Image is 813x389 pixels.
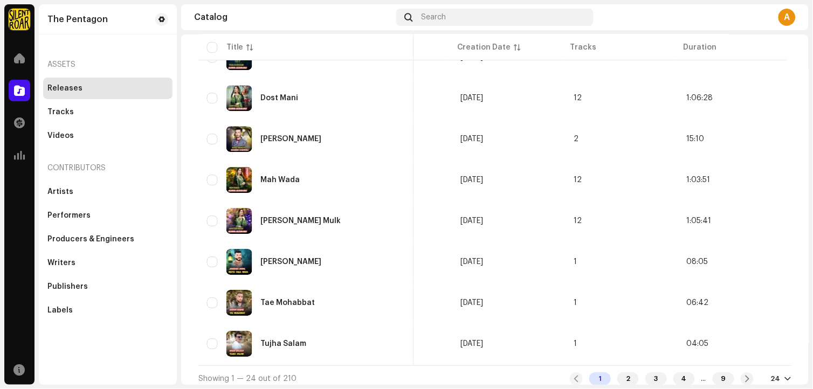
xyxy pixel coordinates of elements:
[687,217,712,225] span: 1:05:41
[226,167,252,193] img: 1e550019-374c-4077-ac1d-633997016030
[43,252,173,274] re-m-nav-item: Writers
[687,340,709,348] span: 04:05
[261,299,315,307] div: Tae Mohabbat
[460,176,483,184] span: Aug 26, 2025
[43,155,173,181] re-a-nav-header: Contributors
[460,135,483,143] span: Aug 29, 2025
[645,372,667,385] div: 3
[460,299,483,307] span: Aug 25, 2025
[43,205,173,226] re-m-nav-item: Performers
[460,340,483,348] span: Aug 25, 2025
[701,374,706,383] div: ...
[47,282,88,291] div: Publishers
[574,135,578,143] span: 2
[226,290,252,316] img: fdc76193-7928-4380-93b4-612851c1926b
[9,9,30,30] img: fcfd72e7-8859-4002-b0df-9a7058150634
[47,306,73,315] div: Labels
[574,299,577,307] span: 1
[261,340,307,348] div: Tujha Salam
[687,94,713,102] span: 1:06:28
[43,228,173,250] re-m-nav-item: Producers & Engineers
[687,258,708,266] span: 08:05
[194,13,392,22] div: Catalog
[457,42,511,53] div: Creation Date
[771,374,781,383] div: 24
[460,94,483,102] span: Aug 29, 2025
[43,181,173,203] re-m-nav-item: Artists
[47,187,73,196] div: Artists
[422,13,446,22] span: Search
[261,94,299,102] div: Dost Mani
[460,258,483,266] span: Aug 25, 2025
[261,135,322,143] div: Boro Bewafa
[589,372,611,385] div: 1
[574,258,577,266] span: 1
[460,217,483,225] span: Aug 26, 2025
[261,217,341,225] div: Aho Dar Mulk
[617,372,639,385] div: 2
[226,85,252,111] img: d1031e99-96c9-456a-af08-160c0f1a13cb
[198,375,297,383] span: Showing 1 — 24 out of 210
[47,235,134,244] div: Producers & Engineers
[47,259,75,267] div: Writers
[43,101,173,123] re-m-nav-item: Tracks
[574,340,577,348] span: 1
[226,331,252,357] img: 11ba2059-255d-43e6-9472-904365164a67
[47,84,82,93] div: Releases
[778,9,796,26] div: A
[673,372,695,385] div: 4
[226,208,252,234] img: d31c14fd-51d0-47d2-80e6-a6603e266b1b
[574,217,582,225] span: 12
[226,126,252,152] img: b64ddd76-62eb-478c-a6db-cd6c7d5dacca
[687,176,711,184] span: 1:03:51
[687,299,709,307] span: 06:42
[261,258,322,266] div: Nesta Tara Wafa
[43,78,173,99] re-m-nav-item: Releases
[261,176,300,184] div: Mah Wada
[574,94,582,102] span: 12
[47,211,91,220] div: Performers
[47,131,74,140] div: Videos
[43,276,173,297] re-m-nav-item: Publishers
[687,135,705,143] span: 15:10
[226,249,252,275] img: 9a2e143a-080f-474b-8180-7434e3f043e4
[43,125,173,147] re-m-nav-item: Videos
[47,108,74,116] div: Tracks
[574,176,582,184] span: 12
[43,300,173,321] re-m-nav-item: Labels
[43,52,173,78] re-a-nav-header: Assets
[713,372,734,385] div: 9
[226,42,244,53] div: Title
[47,15,108,24] div: The Pentagon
